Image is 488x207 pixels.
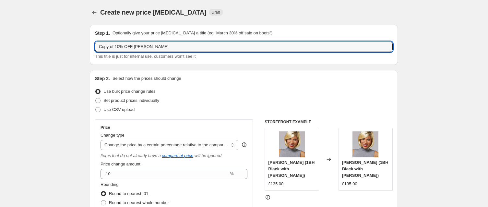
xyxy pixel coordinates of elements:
[113,30,272,36] p: Optionally give your price [MEDICAL_DATA] a title (eg "March 30% off sale on boots")
[162,153,193,158] button: compare at price
[342,181,357,187] div: £135.00
[95,30,110,36] h2: Step 1.
[95,42,393,52] input: 30% off holiday sale
[95,75,110,82] h2: Step 2.
[101,125,110,130] h3: Price
[95,54,196,59] span: This title is just for internal use, customers won't see it
[101,182,119,187] span: Rounding
[101,153,161,158] i: Items that do not already have a
[230,171,234,176] span: %
[279,131,305,157] img: jayde_80x.jpg
[90,8,99,17] button: Price change jobs
[109,200,169,205] span: Round to nearest whole number
[342,160,388,178] span: [PERSON_NAME] (1BH Black with [PERSON_NAME])
[212,10,220,15] span: Draft
[101,162,140,166] span: Price change amount
[195,153,223,158] i: will be ignored.
[113,75,181,82] p: Select how the prices should change
[241,141,247,148] div: help
[101,169,229,179] input: -20
[109,191,148,196] span: Round to nearest .01
[268,181,283,187] div: £135.00
[268,160,315,178] span: [PERSON_NAME] (1BH Black with [PERSON_NAME])
[103,107,135,112] span: Use CSV upload
[352,131,378,157] img: jayde_80x.jpg
[101,133,125,138] span: Change type
[103,98,159,103] span: Set product prices individually
[265,119,393,125] h6: STOREFRONT EXAMPLE
[103,89,155,94] span: Use bulk price change rules
[100,9,207,16] span: Create new price [MEDICAL_DATA]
